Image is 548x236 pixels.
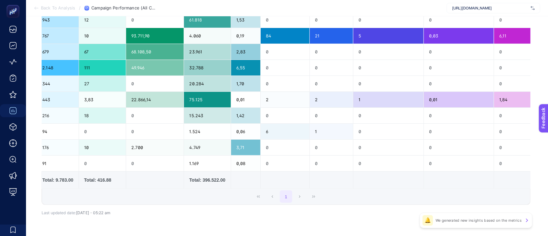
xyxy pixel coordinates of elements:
[310,60,353,76] div: 0
[494,108,548,123] div: 0
[310,156,353,171] div: 0
[261,60,309,76] div: 0
[79,76,126,91] div: 27
[126,140,184,155] div: 2.700
[231,92,260,107] div: 0,01
[42,210,76,215] span: Last updated date:
[189,177,226,183] div: Total: 396.522.00
[261,92,309,107] div: 2
[126,76,184,91] div: 0
[424,28,494,44] div: 0,03
[310,28,353,44] div: 21
[494,12,548,28] div: 0
[184,92,231,107] div: 75.125
[353,60,424,76] div: 0
[231,156,260,171] div: 0,08
[310,44,353,60] div: 0
[37,124,78,139] div: 94
[261,124,309,139] div: 6
[37,92,78,107] div: 443
[494,76,548,91] div: 0
[231,140,260,155] div: 3,71
[310,108,353,123] div: 0
[184,124,231,139] div: 1.524
[37,28,78,44] div: 767
[353,140,424,155] div: 0
[231,28,260,44] div: 0,19
[76,210,110,215] span: [DATE]・05:22 am
[494,156,548,171] div: 0
[310,124,353,139] div: 1
[126,108,184,123] div: 0
[4,2,25,7] span: Feedback
[424,140,494,155] div: 0
[91,6,156,11] span: Campaign Performance (All Channel)
[424,92,494,107] div: 0,01
[353,28,424,44] div: 5
[42,177,73,183] div: Total: 9.783.00
[37,12,78,28] div: 943
[184,12,231,28] div: 61.818
[353,156,424,171] div: 0
[79,5,81,10] span: /
[424,44,494,60] div: 0
[261,156,309,171] div: 0
[424,12,494,28] div: 0
[424,124,494,139] div: 0
[126,12,184,28] div: 0
[184,44,231,60] div: 23.961
[41,6,75,11] span: Back To Analysis
[184,60,231,76] div: 32.788
[37,156,78,171] div: 91
[261,140,309,155] div: 0
[231,44,260,60] div: 2,83
[126,28,184,44] div: 93.711,90
[353,12,424,28] div: 0
[126,156,184,171] div: 0
[79,92,126,107] div: 3,83
[494,124,548,139] div: 0
[79,108,126,123] div: 18
[280,190,292,203] button: 1
[79,12,126,28] div: 12
[494,28,548,44] div: 6,11
[436,218,522,223] p: We generated new insights based on the metrics
[494,44,548,60] div: 0
[424,108,494,123] div: 0
[184,76,231,91] div: 20.284
[84,177,121,183] div: Total: 416.88
[37,76,78,91] div: 344
[37,44,78,60] div: 679
[126,44,184,60] div: 68.108,50
[126,124,184,139] div: 0
[261,28,309,44] div: 84
[424,60,494,76] div: 0
[531,5,535,11] img: svg%3e
[310,12,353,28] div: 0
[261,108,309,123] div: 0
[79,44,126,60] div: 67
[231,76,260,91] div: 1,70
[261,44,309,60] div: 0
[79,60,126,76] div: 111
[353,92,424,107] div: 1
[261,76,309,91] div: 0
[452,6,528,11] span: [URL][DOMAIN_NAME]
[424,156,494,171] div: 0
[231,60,260,76] div: 6,55
[126,60,184,76] div: 49.946
[310,76,353,91] div: 0
[79,28,126,44] div: 10
[261,12,309,28] div: 0
[353,76,424,91] div: 0
[310,92,353,107] div: 2
[424,76,494,91] div: 0
[353,108,424,123] div: 0
[184,156,231,171] div: 1.169
[231,108,260,123] div: 1,42
[184,140,231,155] div: 4.749
[310,140,353,155] div: 0
[184,28,231,44] div: 4.060
[353,124,424,139] div: 0
[494,92,548,107] div: 1,84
